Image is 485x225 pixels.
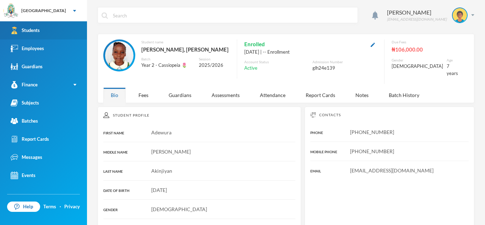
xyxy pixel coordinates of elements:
[141,39,230,45] div: Student name
[112,7,354,23] input: Search
[11,45,44,52] div: Employees
[103,87,126,103] div: Bio
[11,172,36,179] div: Events
[21,7,66,14] div: [GEOGRAPHIC_DATA]
[199,57,230,62] div: Session
[392,63,443,70] div: [DEMOGRAPHIC_DATA]
[103,112,295,118] div: Student Profile
[244,49,377,56] div: [DATE] | -- Enrollment
[204,87,247,103] div: Assessments
[392,39,458,45] div: Due Fees
[131,87,156,103] div: Fees
[350,129,394,135] span: [PHONE_NUMBER]
[447,58,458,63] div: Age
[11,99,39,107] div: Subjects
[11,154,42,161] div: Messages
[151,206,207,212] span: [DEMOGRAPHIC_DATA]
[244,65,257,72] span: Active
[453,8,467,22] img: STUDENT
[252,87,293,103] div: Attendance
[369,40,377,48] button: Edit
[350,148,394,154] span: [PHONE_NUMBER]
[151,187,167,193] span: [DATE]
[199,62,230,69] div: 2025/2026
[387,8,447,17] div: [PERSON_NAME]
[4,4,18,18] img: logo
[298,87,343,103] div: Report Cards
[387,17,447,22] div: [EMAIL_ADDRESS][DOMAIN_NAME]
[141,57,194,62] div: Batch
[7,202,40,212] a: Help
[64,203,80,210] a: Privacy
[11,27,40,34] div: Students
[151,168,172,174] span: Akinjiyan
[350,167,434,173] span: [EMAIL_ADDRESS][DOMAIN_NAME]
[392,58,443,63] div: Gender
[381,87,427,103] div: Batch History
[60,203,61,210] div: ·
[11,135,49,143] div: Report Cards
[348,87,376,103] div: Notes
[11,63,43,70] div: Guardians
[11,117,38,125] div: Batches
[244,39,265,49] span: Enrolled
[310,112,469,118] div: Contacts
[11,81,38,89] div: Finance
[151,149,191,155] span: [PERSON_NAME]
[102,12,108,19] img: search
[161,87,199,103] div: Guardians
[141,45,230,54] div: [PERSON_NAME], [PERSON_NAME]
[312,59,377,65] div: Admission Number
[312,65,377,72] div: glh24e139
[392,45,458,54] div: ₦106,000.00
[105,41,133,70] img: STUDENT
[447,63,458,77] div: 7 years
[151,129,171,135] span: Adewura
[141,62,194,69] div: Year 2 - Cassiopeia 🌷
[43,203,56,210] a: Terms
[244,59,309,65] div: Account Status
